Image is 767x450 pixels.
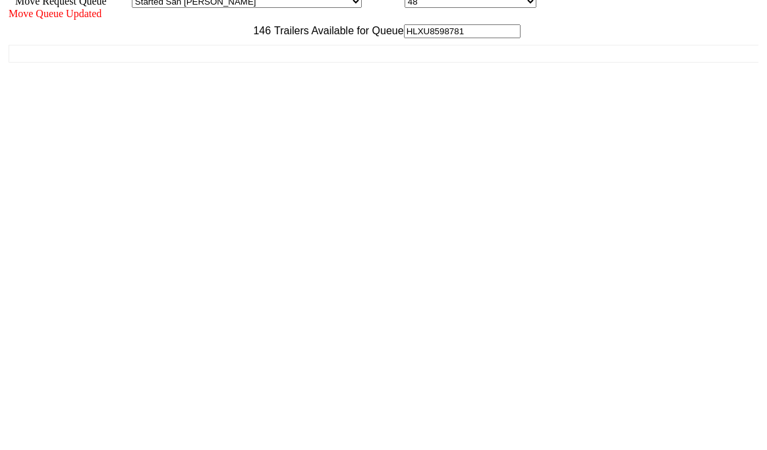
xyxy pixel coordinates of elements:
[404,24,521,38] input: Filter Available Trailers
[271,25,404,36] span: Trailers Available for Queue
[9,8,101,19] span: Move Queue Updated
[246,25,271,36] span: 146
